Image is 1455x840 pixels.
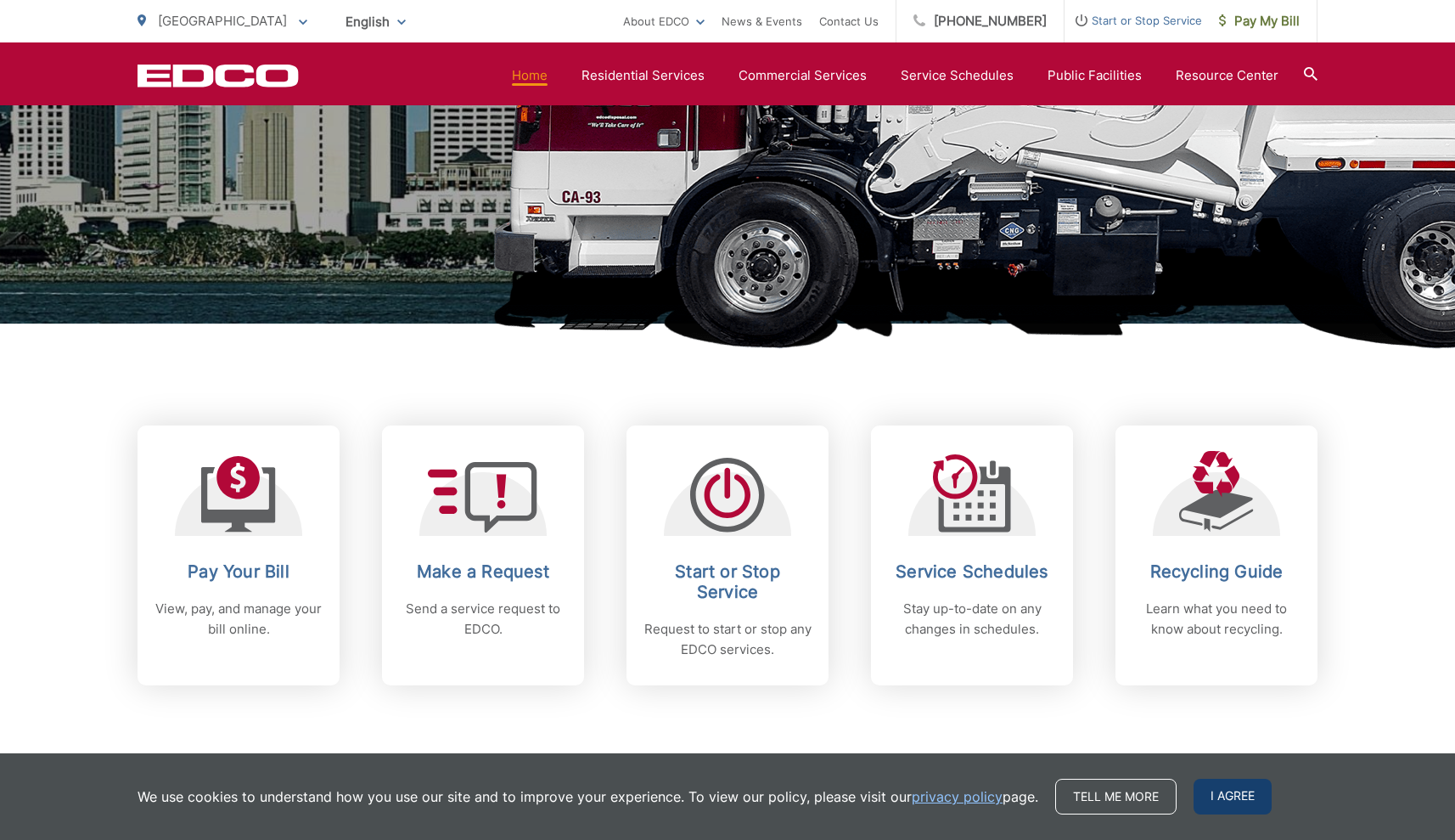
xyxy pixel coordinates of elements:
[1115,426,1317,685] a: Recycling Guide Learn what you need to know about recycling.
[512,65,548,86] a: Home
[1048,65,1142,86] a: Public Facilities
[1176,65,1278,86] a: Resource Center
[1194,779,1272,815] span: I agree
[722,11,802,31] a: News & Events
[643,561,812,602] h2: Start or Stop Service
[888,561,1056,582] h2: Service Schedules
[1219,11,1300,31] span: Pay My Bill
[382,426,584,685] a: Make a Request Send a service request to EDCO.
[581,65,705,86] a: Residential Services
[623,11,705,31] a: About EDCO
[819,11,879,31] a: Contact Us
[138,786,1038,807] p: We use cookies to understand how you use our site and to improve your experience. To view our pol...
[399,599,567,640] p: Send a service request to EDCO.
[1055,779,1177,815] a: Tell me more
[888,599,1056,640] p: Stay up-to-date on any changes in schedules.
[1132,599,1301,640] p: Learn what you need to know about recycling.
[138,64,299,87] a: EDCD logo. Return to the homepage.
[1132,561,1301,582] h2: Recycling Guide
[158,13,287,29] span: [GEOGRAPHIC_DATA]
[643,619,812,660] p: Request to start or stop any EDCO services.
[871,426,1073,685] a: Service Schedules Stay up-to-date on any changes in schedules.
[138,426,340,685] a: Pay Your Bill View, pay, and manage your bill online.
[739,65,867,86] a: Commercial Services
[399,561,567,582] h2: Make a Request
[333,7,419,37] span: English
[154,561,323,582] h2: Pay Your Bill
[912,786,1003,807] a: privacy policy
[154,599,323,640] p: View, pay, and manage your bill online.
[901,65,1014,86] a: Service Schedules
